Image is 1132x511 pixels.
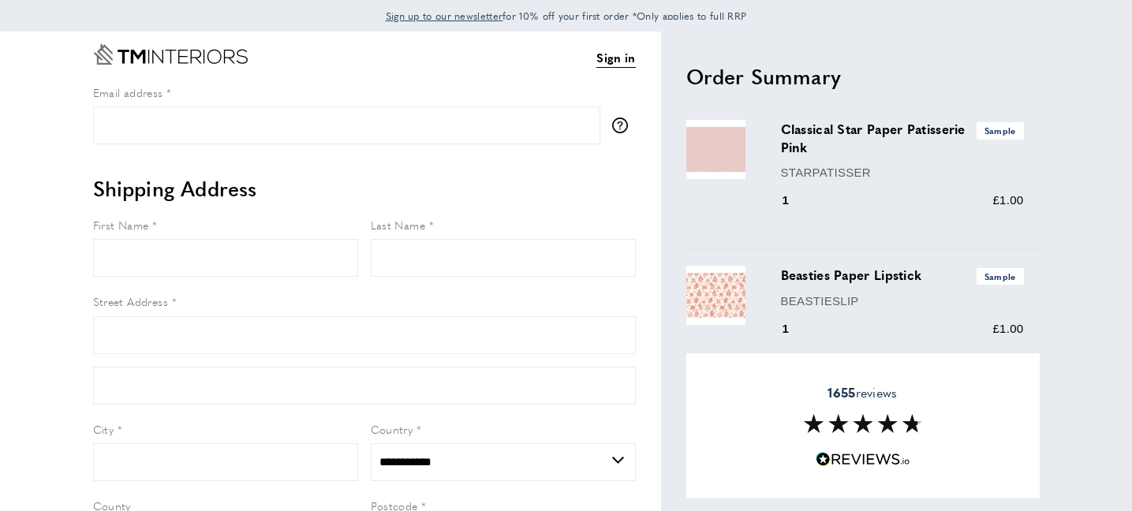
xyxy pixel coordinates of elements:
[992,193,1023,207] span: £1.00
[977,268,1024,285] span: Sample
[816,452,910,467] img: Reviews.io 5 stars
[828,385,897,401] span: reviews
[93,217,149,233] span: First Name
[386,9,747,23] span: for 10% off your first order *Only applies to full RRP
[371,217,426,233] span: Last Name
[93,421,114,437] span: City
[93,44,248,65] a: Go to Home page
[992,322,1023,335] span: £1.00
[781,266,1024,285] h3: Beasties Paper Lipstick
[93,84,163,100] span: Email address
[386,8,503,24] a: Sign up to our newsletter
[781,292,1024,311] p: BEASTIESLIP
[977,122,1024,139] span: Sample
[386,9,503,23] span: Sign up to our newsletter
[612,117,636,133] button: More information
[93,293,169,309] span: Street Address
[781,163,1024,182] p: STARPATISSER
[781,319,812,338] div: 1
[781,120,1024,156] h3: Classical Star Paper Patisserie Pink
[371,421,413,437] span: Country
[686,62,1040,91] h2: Order Summary
[781,191,812,210] div: 1
[596,48,635,68] a: Sign in
[686,120,745,179] img: Classical Star Paper Patisserie Pink
[93,174,636,203] h2: Shipping Address
[686,266,745,325] img: Beasties Paper Lipstick
[828,383,855,401] strong: 1655
[804,414,922,433] img: Reviews section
